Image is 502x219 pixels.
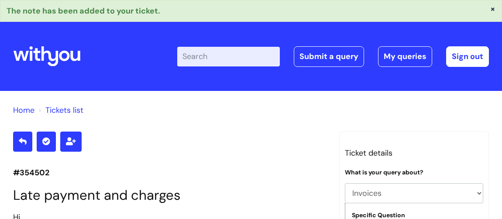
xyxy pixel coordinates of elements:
label: Specific Question [352,212,405,219]
button: × [490,5,495,13]
li: Tickets list [37,103,83,117]
a: Tickets list [45,105,83,115]
input: Search [177,47,280,66]
h3: Ticket details [345,146,483,160]
label: What is your query about? [345,169,423,176]
a: Sign out [446,46,489,66]
h1: Late payment and charges [13,187,326,203]
a: Submit a query [294,46,364,66]
div: | - [177,46,489,66]
li: Solution home [13,103,34,117]
p: #354502 [13,166,326,180]
a: My queries [378,46,432,66]
a: Home [13,105,34,115]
